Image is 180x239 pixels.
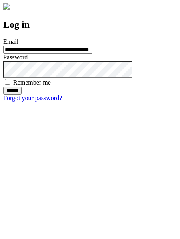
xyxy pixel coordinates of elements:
h2: Log in [3,19,177,30]
label: Remember me [13,79,51,86]
img: logo-4e3dc11c47720685a147b03b5a06dd966a58ff35d612b21f08c02c0306f2b779.png [3,3,10,10]
label: Email [3,38,18,45]
label: Password [3,54,28,61]
a: Forgot your password? [3,95,62,101]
